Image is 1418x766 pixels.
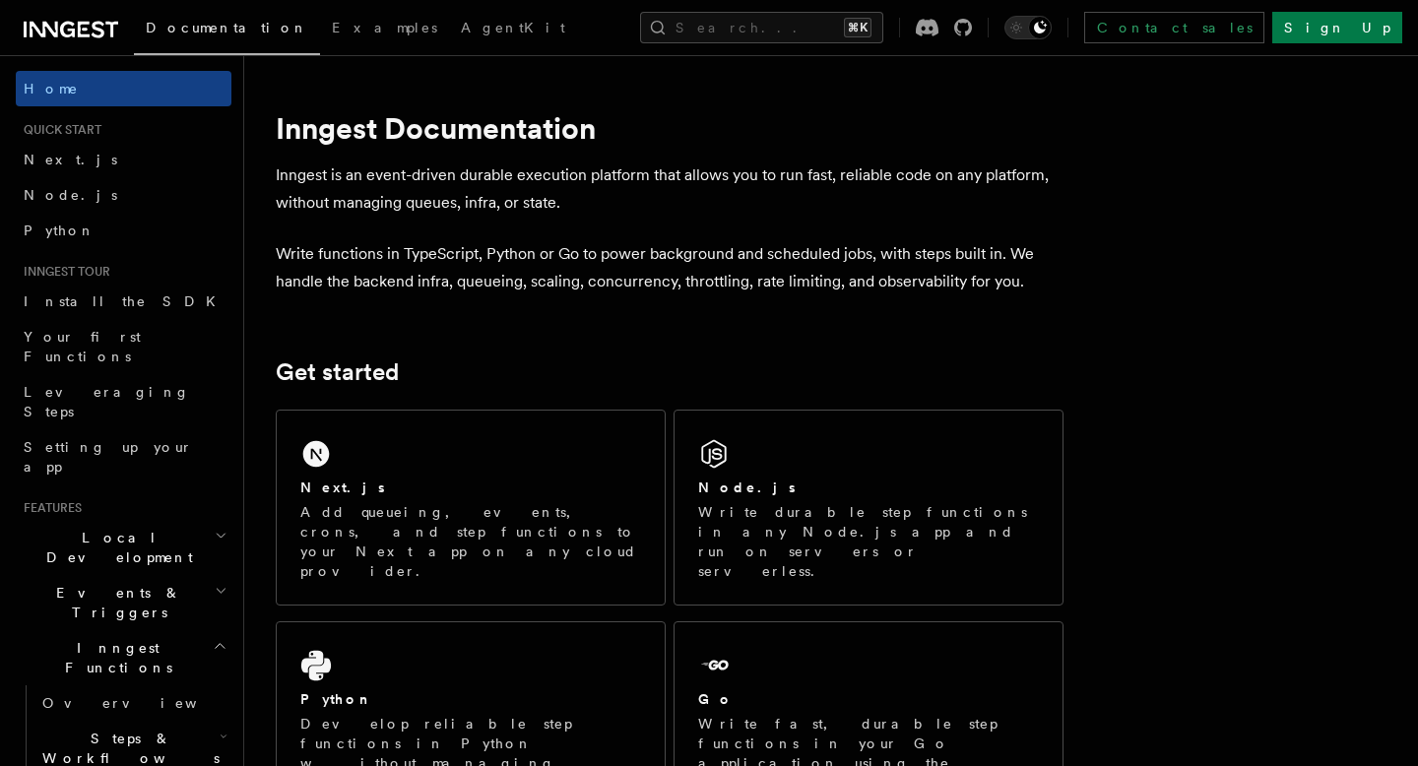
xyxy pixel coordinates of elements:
a: Overview [34,685,231,721]
p: Inngest is an event-driven durable execution platform that allows you to run fast, reliable code ... [276,161,1063,217]
h2: Python [300,689,373,709]
a: AgentKit [449,6,577,53]
span: Documentation [146,20,308,35]
h2: Next.js [300,478,385,497]
button: Inngest Functions [16,630,231,685]
a: Documentation [134,6,320,55]
a: Examples [320,6,449,53]
p: Write durable step functions in any Node.js app and run on servers or serverless. [698,502,1039,581]
button: Toggle dark mode [1004,16,1052,39]
a: Node.js [16,177,231,213]
p: Add queueing, events, crons, and step functions to your Next app on any cloud provider. [300,502,641,581]
a: Get started [276,358,399,386]
span: Node.js [24,187,117,203]
button: Local Development [16,520,231,575]
span: Quick start [16,122,101,138]
a: Your first Functions [16,319,231,374]
span: Features [16,500,82,516]
span: Home [24,79,79,98]
h2: Go [698,689,734,709]
span: Overview [42,695,245,711]
span: Your first Functions [24,329,141,364]
span: Inngest tour [16,264,110,280]
h2: Node.js [698,478,796,497]
a: Leveraging Steps [16,374,231,429]
a: Install the SDK [16,284,231,319]
p: Write functions in TypeScript, Python or Go to power background and scheduled jobs, with steps bu... [276,240,1063,295]
span: Inngest Functions [16,638,213,677]
a: Node.jsWrite durable step functions in any Node.js app and run on servers or serverless. [674,410,1063,606]
span: AgentKit [461,20,565,35]
button: Search...⌘K [640,12,883,43]
button: Events & Triggers [16,575,231,630]
a: Sign Up [1272,12,1402,43]
a: Home [16,71,231,106]
kbd: ⌘K [844,18,871,37]
span: Install the SDK [24,293,227,309]
span: Local Development [16,528,215,567]
h1: Inngest Documentation [276,110,1063,146]
span: Python [24,223,96,238]
span: Setting up your app [24,439,193,475]
a: Next.js [16,142,231,177]
span: Events & Triggers [16,583,215,622]
span: Examples [332,20,437,35]
span: Leveraging Steps [24,384,190,419]
a: Next.jsAdd queueing, events, crons, and step functions to your Next app on any cloud provider. [276,410,666,606]
a: Python [16,213,231,248]
a: Contact sales [1084,12,1264,43]
span: Next.js [24,152,117,167]
a: Setting up your app [16,429,231,484]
